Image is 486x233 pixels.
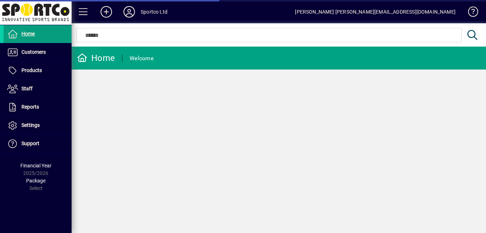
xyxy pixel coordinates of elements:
button: Add [95,5,118,18]
span: Reports [21,104,39,110]
a: Knowledge Base [463,1,477,25]
a: Settings [4,116,72,134]
span: Package [26,178,45,184]
span: Staff [21,86,33,91]
a: Reports [4,98,72,116]
span: Settings [21,122,40,128]
span: Customers [21,49,46,55]
a: Products [4,62,72,80]
a: Staff [4,80,72,98]
button: Profile [118,5,141,18]
div: Sportco Ltd [141,6,167,18]
a: Support [4,135,72,153]
div: Welcome [130,53,154,64]
span: Financial Year [20,163,52,168]
span: Products [21,67,42,73]
span: Home [21,31,35,37]
div: Home [77,52,115,64]
span: Support [21,141,39,146]
div: [PERSON_NAME] [PERSON_NAME][EMAIL_ADDRESS][DOMAIN_NAME] [295,6,456,18]
a: Customers [4,43,72,61]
